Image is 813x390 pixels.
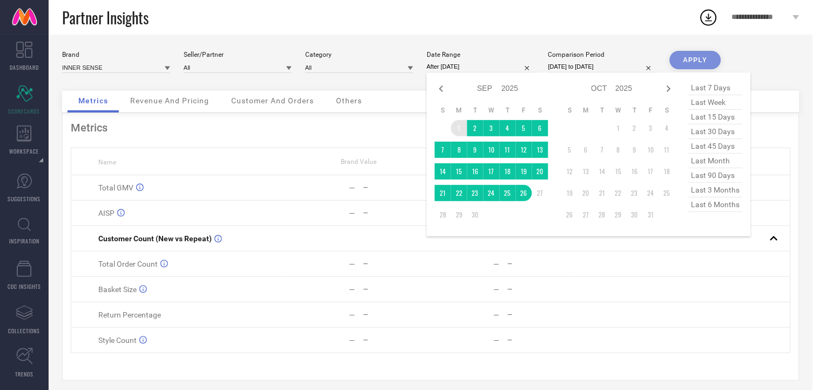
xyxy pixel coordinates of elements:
[483,185,500,201] td: Wed Sep 24 2025
[500,142,516,158] td: Thu Sep 11 2025
[451,163,467,180] td: Mon Sep 15 2025
[435,163,451,180] td: Sun Sep 14 2025
[689,183,743,197] span: last 3 months
[98,183,133,192] span: Total GMV
[78,96,108,105] span: Metrics
[435,207,451,223] td: Sun Sep 28 2025
[62,51,170,58] div: Brand
[483,106,500,115] th: Wednesday
[451,142,467,158] td: Mon Sep 08 2025
[562,106,578,115] th: Sunday
[578,207,594,223] td: Mon Oct 27 2025
[98,260,158,268] span: Total Order Count
[659,163,675,180] td: Sat Oct 18 2025
[364,209,431,217] div: —
[610,163,627,180] td: Wed Oct 15 2025
[184,51,292,58] div: Seller/Partner
[578,163,594,180] td: Mon Oct 13 2025
[467,120,483,136] td: Tue Sep 02 2025
[427,51,535,58] div: Date Range
[350,285,355,294] div: —
[516,163,532,180] td: Fri Sep 19 2025
[231,96,314,105] span: Customer And Orders
[507,286,574,293] div: —
[699,8,718,27] div: Open download list
[350,260,355,268] div: —
[8,282,41,290] span: CDC INSIGHTS
[507,260,574,268] div: —
[350,336,355,345] div: —
[548,51,656,58] div: Comparison Period
[610,207,627,223] td: Wed Oct 29 2025
[532,142,548,158] td: Sat Sep 13 2025
[594,142,610,158] td: Tue Oct 07 2025
[500,106,516,115] th: Thursday
[98,285,137,294] span: Basket Size
[643,163,659,180] td: Fri Oct 17 2025
[507,336,574,344] div: —
[350,209,355,217] div: —
[507,311,574,319] div: —
[435,82,448,95] div: Previous month
[689,95,743,110] span: last week
[483,142,500,158] td: Wed Sep 10 2025
[500,120,516,136] td: Thu Sep 04 2025
[662,82,675,95] div: Next month
[483,163,500,180] td: Wed Sep 17 2025
[336,96,362,105] span: Others
[364,336,431,344] div: —
[427,61,535,72] input: Select date range
[516,142,532,158] td: Fri Sep 12 2025
[594,185,610,201] td: Tue Oct 21 2025
[364,286,431,293] div: —
[500,185,516,201] td: Thu Sep 25 2025
[9,237,39,245] span: INSPIRATION
[98,234,212,243] span: Customer Count (New vs Repeat)
[643,106,659,115] th: Friday
[341,158,377,166] span: Brand Value
[610,120,627,136] td: Wed Oct 01 2025
[516,106,532,115] th: Friday
[627,163,643,180] td: Thu Oct 16 2025
[10,63,39,71] span: DASHBOARD
[689,139,743,154] span: last 45 days
[71,121,791,134] div: Metrics
[493,336,499,345] div: —
[627,207,643,223] td: Thu Oct 30 2025
[10,147,39,155] span: WORKSPACE
[548,61,656,72] input: Select comparison period
[562,142,578,158] td: Sun Oct 05 2025
[364,311,431,319] div: —
[467,142,483,158] td: Tue Sep 09 2025
[305,51,413,58] div: Category
[610,185,627,201] td: Wed Oct 22 2025
[516,120,532,136] td: Fri Sep 05 2025
[364,260,431,268] div: —
[659,185,675,201] td: Sat Oct 25 2025
[483,120,500,136] td: Wed Sep 03 2025
[627,106,643,115] th: Thursday
[451,185,467,201] td: Mon Sep 22 2025
[350,183,355,192] div: —
[659,106,675,115] th: Saturday
[532,163,548,180] td: Sat Sep 20 2025
[500,163,516,180] td: Thu Sep 18 2025
[15,370,33,378] span: TRENDS
[627,142,643,158] td: Thu Oct 09 2025
[9,327,41,335] span: COLLECTIONS
[659,120,675,136] td: Sat Oct 04 2025
[8,195,41,203] span: SUGGESTIONS
[364,184,431,191] div: —
[98,310,161,319] span: Return Percentage
[467,207,483,223] td: Tue Sep 30 2025
[578,185,594,201] td: Mon Oct 20 2025
[98,209,115,217] span: AISP
[689,154,743,168] span: last month
[643,142,659,158] td: Fri Oct 10 2025
[627,120,643,136] td: Thu Oct 02 2025
[578,106,594,115] th: Monday
[689,124,743,139] span: last 30 days
[467,106,483,115] th: Tuesday
[435,106,451,115] th: Sunday
[9,107,41,115] span: SCORECARDS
